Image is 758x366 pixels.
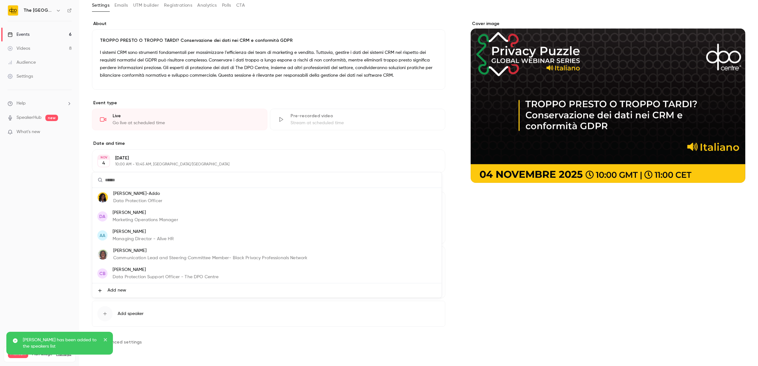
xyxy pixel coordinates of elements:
span: CB [99,270,106,277]
button: close [103,337,108,344]
p: [PERSON_NAME] [113,247,307,254]
img: Cynthia Akufo-Addo [98,192,108,202]
p: [PERSON_NAME] [113,209,178,216]
p: Data Protection Support Officer - The DPO Centre [113,274,219,280]
p: [PERSON_NAME] [113,266,219,273]
p: [PERSON_NAME]-Addo [113,190,162,197]
p: Managing Director - Alive HR [113,236,174,242]
span: DA [99,213,105,220]
span: Add new [108,287,126,294]
p: Communication Lead and Steering Committee Member- Black Privacy Professionals Network [113,255,307,261]
p: [PERSON_NAME] has been added to the speakers list [23,337,99,350]
span: AA [100,232,105,239]
p: Marketing Operations Manager [113,217,178,223]
p: Data Protection Officer [113,198,162,204]
p: [PERSON_NAME] [113,228,174,235]
img: Gloria Begu [98,249,108,260]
